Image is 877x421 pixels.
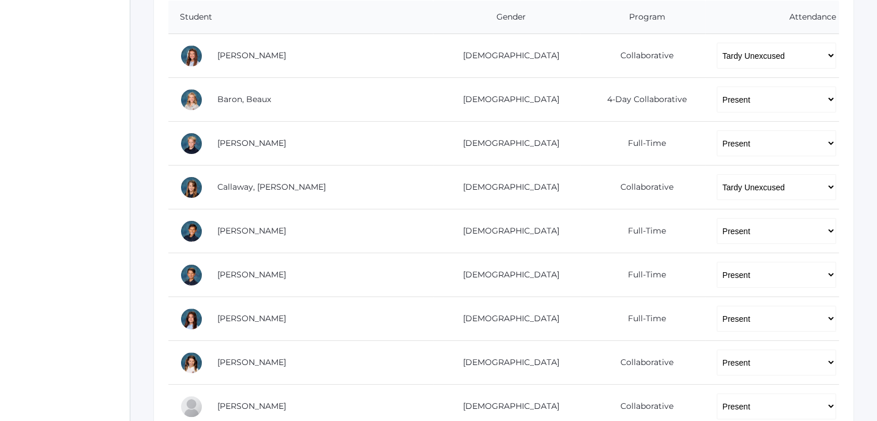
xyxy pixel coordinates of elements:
[180,44,203,67] div: Ella Arnold
[433,253,580,297] td: [DEMOGRAPHIC_DATA]
[180,176,203,199] div: Kennedy Callaway
[580,122,705,166] td: Full-Time
[217,357,286,367] a: [PERSON_NAME]
[433,1,580,34] th: Gender
[217,225,286,236] a: [PERSON_NAME]
[705,1,839,34] th: Attendance
[217,401,286,411] a: [PERSON_NAME]
[580,209,705,253] td: Full-Time
[433,209,580,253] td: [DEMOGRAPHIC_DATA]
[168,1,433,34] th: Student
[433,122,580,166] td: [DEMOGRAPHIC_DATA]
[580,297,705,341] td: Full-Time
[180,220,203,243] div: Gunnar Carey
[217,50,286,61] a: [PERSON_NAME]
[217,182,326,192] a: Callaway, [PERSON_NAME]
[580,78,705,122] td: 4-Day Collaborative
[580,253,705,297] td: Full-Time
[433,78,580,122] td: [DEMOGRAPHIC_DATA]
[217,313,286,324] a: [PERSON_NAME]
[433,341,580,385] td: [DEMOGRAPHIC_DATA]
[433,297,580,341] td: [DEMOGRAPHIC_DATA]
[433,166,580,209] td: [DEMOGRAPHIC_DATA]
[180,395,203,418] div: Pauline Harris
[180,307,203,330] div: Kadyn Ehrlich
[180,351,203,374] div: Ceylee Ekdahl
[580,166,705,209] td: Collaborative
[217,269,286,280] a: [PERSON_NAME]
[180,132,203,155] div: Elliot Burke
[180,264,203,287] div: Levi Dailey-Langin
[580,341,705,385] td: Collaborative
[217,138,286,148] a: [PERSON_NAME]
[580,1,705,34] th: Program
[217,94,271,104] a: Baron, Beaux
[580,34,705,78] td: Collaborative
[180,88,203,111] div: Beaux Baron
[433,34,580,78] td: [DEMOGRAPHIC_DATA]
